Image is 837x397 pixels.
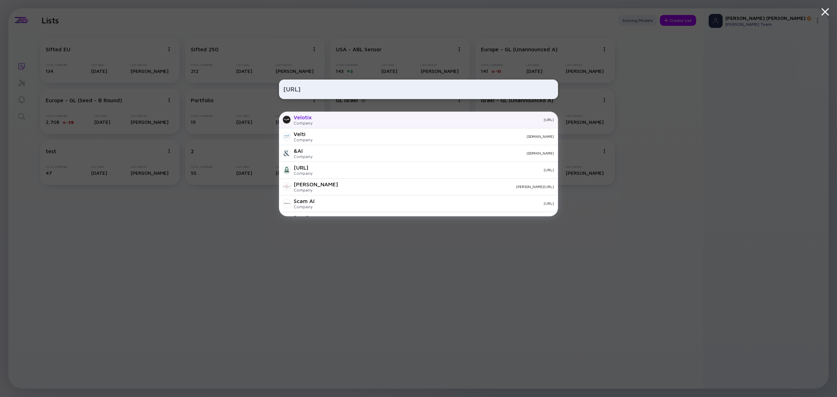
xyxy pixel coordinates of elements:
[294,187,338,193] div: Company
[294,148,312,154] div: &AI
[318,118,554,122] div: [URL]
[294,131,312,137] div: Velti
[294,215,312,221] div: [URL]
[294,154,312,159] div: Company
[294,171,312,176] div: Company
[294,114,312,120] div: Velotix
[283,83,554,96] input: Search Company or Investor...
[294,204,315,209] div: Company
[294,181,338,187] div: [PERSON_NAME]
[294,120,312,126] div: Company
[294,198,315,204] div: Scam AI
[344,185,554,189] div: [PERSON_NAME][URL]
[318,134,554,138] div: [DOMAIN_NAME]
[294,164,312,171] div: [URL]
[294,137,312,142] div: Company
[318,168,554,172] div: [URL]
[318,151,554,155] div: [DOMAIN_NAME]
[320,201,554,205] div: [URL]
